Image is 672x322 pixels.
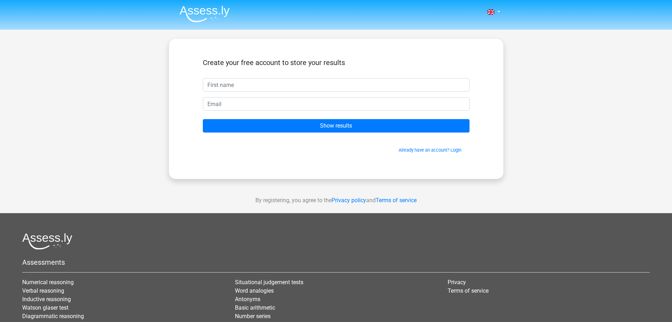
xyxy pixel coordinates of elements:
[235,279,303,286] a: Situational judgement tests
[203,58,470,67] h5: Create your free account to store your results
[235,296,260,303] a: Antonyms
[22,233,72,250] img: Assessly logo
[203,97,470,111] input: Email
[22,279,74,286] a: Numerical reasoning
[22,304,68,311] a: Watson glaser test
[22,313,84,320] a: Diagrammatic reasoning
[448,287,489,294] a: Terms of service
[235,287,274,294] a: Word analogies
[180,6,230,22] img: Assessly
[203,119,470,133] input: Show results
[22,258,650,267] h5: Assessments
[235,304,275,311] a: Basic arithmetic
[22,287,64,294] a: Verbal reasoning
[376,197,417,204] a: Terms of service
[22,296,71,303] a: Inductive reasoning
[399,147,461,153] a: Already have an account? Login
[235,313,271,320] a: Number series
[332,197,366,204] a: Privacy policy
[448,279,466,286] a: Privacy
[203,78,470,92] input: First name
